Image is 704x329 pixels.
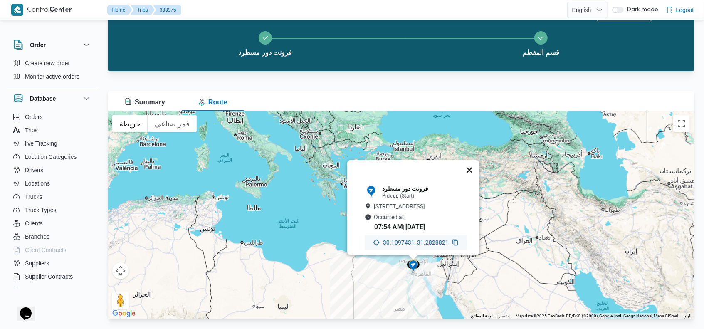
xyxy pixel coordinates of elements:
div: | [374,223,467,231]
span: Truck Types [25,205,56,215]
span: Devices [25,285,46,295]
button: Database [13,94,91,104]
button: إغلاق [459,160,479,180]
span: Map data ©2025 GeoBasis-DE/BKG (©2009), Google, Inst. Geogr. Nacional, Mapa GISrael [516,314,678,318]
span: Client Contracts [25,245,67,255]
button: Supplier Contracts [10,270,95,283]
button: عناصر التحكّم بطريقة عرض الخريطة [112,262,129,279]
span: Summary [125,99,165,106]
button: Drivers [10,163,95,177]
svg: Step 1 is complete [262,35,269,41]
span: Create new order [25,58,70,68]
button: قسم المقطم [403,21,679,64]
span: Trips [25,125,38,135]
p: 30.1097431, 31.2828821 [383,239,449,246]
button: Branches [10,230,95,243]
span: 07:54 AM [374,223,403,231]
button: Home [107,5,132,15]
a: البنود [683,314,692,318]
button: عرض صور القمر الصناعي [148,115,197,132]
button: عرض خريطة الشارع [112,115,148,132]
img: Google [110,308,138,319]
span: [DATE] [405,223,425,231]
span: Suppliers [25,258,49,268]
h3: Order [30,40,46,50]
button: Truck Types [10,203,95,217]
button: Devices [10,283,95,297]
img: X8yXhbKr1z7QwAAAABJRU5ErkJggg== [11,4,23,16]
button: Logout [663,2,697,18]
div: [STREET_ADDRESS] [365,203,467,210]
span: قسم المقطم [523,48,559,58]
b: Center [50,7,72,13]
button: Trucks [10,190,95,203]
span: فرونت دور مسطرد [238,48,292,58]
button: تبديل إلى العرض ملء الشاشة [673,115,690,132]
span: Drivers [25,165,43,175]
button: Locations [10,177,95,190]
a: ‏فتح هذه المنطقة في "خرائط Google" (يؤدي ذلك إلى فتح نافذة جديدة) [110,308,138,319]
span: Route [198,99,227,106]
button: Trips [10,124,95,137]
div: Order [7,57,98,87]
button: Location Categories [10,150,95,163]
span: Dark mode [624,7,659,13]
button: Client Contracts [10,243,95,257]
button: Trips [131,5,155,15]
button: Suppliers [10,257,95,270]
button: Monitor active orders [10,70,95,83]
span: live Tracking [25,139,57,148]
span: Location Categories [25,152,77,162]
button: Clients [10,217,95,230]
button: فرونت دور مسطرد [127,21,403,64]
span: Clients [25,218,43,228]
button: 333975 [153,5,181,15]
span: Supplier Contracts [25,272,73,282]
span: Orders [25,112,43,122]
button: Order [13,40,91,50]
span: Logout [676,5,694,15]
button: اختصارات لوحة المفاتيح [471,313,511,319]
h3: Database [30,94,56,104]
div: Database [7,110,98,290]
p: Pick-up (Start) [382,193,428,199]
span: Locations [25,178,50,188]
span: Monitor active orders [25,72,79,82]
button: live Tracking [10,137,95,150]
svg: Step 2 is complete [538,35,544,41]
h4: فرونت دور مسطرد [382,186,428,192]
span: Trucks [25,192,42,202]
span: Branches [25,232,49,242]
button: Orders [10,110,95,124]
div: Occurred at [365,214,467,231]
button: اسحب الدليل على الخريطة لفتح "التجوّل الافتراضي". [112,292,129,309]
iframe: chat widget [8,296,35,321]
button: Create new order [10,57,95,70]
